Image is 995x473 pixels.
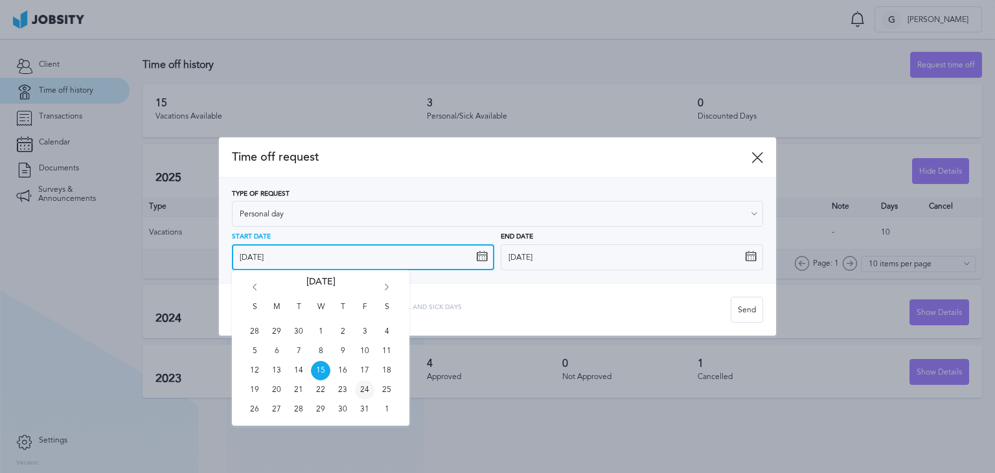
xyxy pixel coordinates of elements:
[311,400,330,419] span: Wed Oct 29 2025
[381,284,393,295] i: Go forward 1 month
[731,297,763,323] button: Send
[232,233,271,241] span: Start Date
[289,303,308,322] span: T
[311,322,330,341] span: Wed Oct 01 2025
[333,303,352,322] span: T
[355,380,374,400] span: Fri Oct 24 2025
[731,297,762,323] div: Send
[232,190,290,198] span: Type of Request
[232,150,751,164] span: Time off request
[333,380,352,400] span: Thu Oct 23 2025
[333,361,352,380] span: Thu Oct 16 2025
[377,361,396,380] span: Sat Oct 18 2025
[311,361,330,380] span: Wed Oct 15 2025
[267,380,286,400] span: Mon Oct 20 2025
[245,303,264,322] span: S
[355,361,374,380] span: Fri Oct 17 2025
[249,284,260,295] i: Go back 1 month
[289,380,308,400] span: Tue Oct 21 2025
[333,341,352,361] span: Thu Oct 09 2025
[377,400,396,419] span: Sat Nov 01 2025
[289,361,308,380] span: Tue Oct 14 2025
[245,322,264,341] span: Sun Sep 28 2025
[311,341,330,361] span: Wed Oct 08 2025
[267,341,286,361] span: Mon Oct 06 2025
[245,361,264,380] span: Sun Oct 12 2025
[333,400,352,419] span: Thu Oct 30 2025
[306,277,336,303] span: [DATE]
[355,400,374,419] span: Fri Oct 31 2025
[267,303,286,322] span: M
[245,341,264,361] span: Sun Oct 05 2025
[311,380,330,400] span: Wed Oct 22 2025
[333,322,352,341] span: Thu Oct 02 2025
[267,322,286,341] span: Mon Sep 29 2025
[355,341,374,361] span: Fri Oct 10 2025
[355,303,374,322] span: F
[377,322,396,341] span: Sat Oct 04 2025
[289,322,308,341] span: Tue Sep 30 2025
[267,400,286,419] span: Mon Oct 27 2025
[267,361,286,380] span: Mon Oct 13 2025
[501,233,533,241] span: End Date
[377,341,396,361] span: Sat Oct 11 2025
[377,380,396,400] span: Sat Oct 25 2025
[289,341,308,361] span: Tue Oct 07 2025
[355,322,374,341] span: Fri Oct 03 2025
[289,400,308,419] span: Tue Oct 28 2025
[311,303,330,322] span: W
[245,400,264,419] span: Sun Oct 26 2025
[245,380,264,400] span: Sun Oct 19 2025
[377,303,396,322] span: S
